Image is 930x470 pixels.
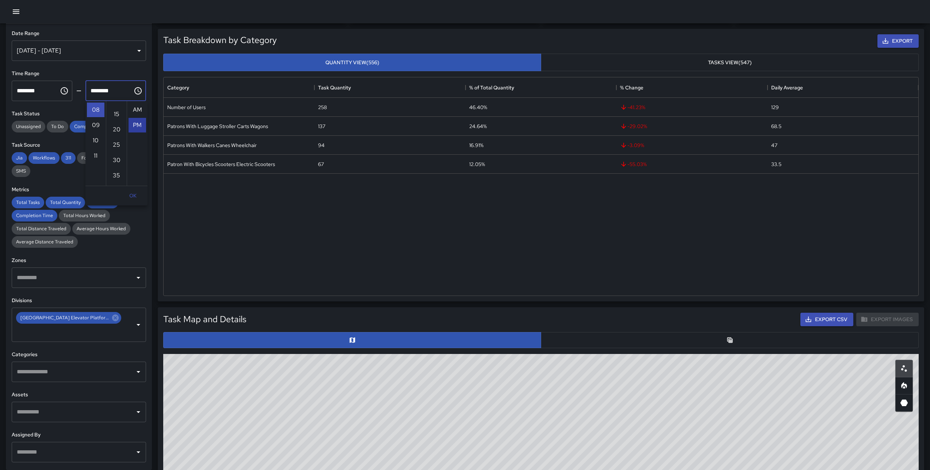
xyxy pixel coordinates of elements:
[12,152,27,164] div: Jia
[541,54,919,72] button: Tasks View(547)
[771,104,779,111] div: 129
[167,142,257,149] div: Patrons With Walkers Canes Wheelchair
[131,84,145,98] button: Choose time, selected time is 8:59 PM
[133,367,143,377] button: Open
[127,101,148,186] ul: Select meridiem
[106,101,127,186] ul: Select minutes
[121,189,145,203] button: OK
[469,77,514,98] div: % of Total Quantity
[12,30,146,38] h6: Date Range
[12,223,71,235] div: Total Distance Traveled
[108,107,125,122] li: 15 minutes
[469,123,487,130] div: 24.64%
[12,297,146,305] h6: Divisions
[466,77,616,98] div: % of Total Quantity
[12,236,78,248] div: Average Distance Traveled
[16,312,121,324] div: [GEOGRAPHIC_DATA] Elevator Platform
[129,103,146,117] li: AM
[70,121,103,132] div: Completed
[46,199,85,205] span: Total Quantity
[726,336,734,344] svg: Table
[87,103,104,117] li: 8 hours
[318,77,351,98] div: Task Quantity
[12,239,78,245] span: Average Distance Traveled
[12,197,44,208] div: Total Tasks
[87,149,104,163] li: 11 hours
[61,152,76,164] div: 311
[768,77,918,98] div: Daily Average
[12,257,146,265] h6: Zones
[163,313,246,325] h5: Task Map and Details
[469,142,483,149] div: 16.91%
[12,165,30,177] div: SMS
[349,336,356,344] svg: Map
[72,226,130,232] span: Average Hours Worked
[900,381,908,390] svg: Heatmap
[167,104,206,111] div: Number of Users
[47,121,68,132] div: To Do
[167,161,275,168] div: Patron With Bicycles Scooters Electric Scooters
[72,223,130,235] div: Average Hours Worked
[87,133,104,148] li: 10 hours
[12,110,146,118] h6: Task Status
[771,142,777,149] div: 47
[57,84,72,98] button: Choose time, selected time is 12:00 AM
[133,447,143,457] button: Open
[108,138,125,152] li: 25 minutes
[620,104,645,111] span: -41.23 %
[12,168,30,174] span: SMS
[28,155,60,161] span: Workflows
[59,212,110,219] span: Total Hours Worked
[12,226,71,232] span: Total Distance Traveled
[12,391,146,399] h6: Assets
[12,199,44,205] span: Total Tasks
[620,77,643,98] div: % Change
[133,273,143,283] button: Open
[800,313,853,326] button: Export CSV
[541,332,919,348] button: Table
[12,210,57,221] div: Completion Time
[12,123,45,130] span: Unassigned
[167,123,268,130] div: Patrons With Luggage Stroller Carts Wagons
[877,34,919,48] button: Export
[108,153,125,167] li: 30 minutes
[620,161,647,168] span: -55.03 %
[108,122,125,137] li: 20 minutes
[167,77,189,98] div: Category
[12,121,45,132] div: Unassigned
[12,212,57,219] span: Completion Time
[620,142,644,149] span: -3.09 %
[12,141,146,149] h6: Task Source
[771,123,781,130] div: 68.5
[108,184,125,198] li: 40 minutes
[12,70,146,78] h6: Time Range
[46,197,85,208] div: Total Quantity
[133,407,143,417] button: Open
[895,360,913,377] button: Scatterplot
[16,313,114,322] span: [GEOGRAPHIC_DATA] Elevator Platform
[314,77,465,98] div: Task Quantity
[12,155,27,161] span: Jia
[620,123,647,130] span: -29.02 %
[163,54,541,72] button: Quantity View(556)
[59,210,110,221] div: Total Hours Worked
[77,155,97,161] span: Form
[318,123,325,130] div: 137
[771,77,803,98] div: Daily Average
[28,152,60,164] div: Workflows
[85,101,106,186] ul: Select hours
[163,332,541,348] button: Map
[77,152,97,164] div: Form
[895,394,913,412] button: 3D Heatmap
[47,123,68,130] span: To Do
[129,118,146,132] li: PM
[164,77,314,98] div: Category
[133,320,143,330] button: Open
[900,364,908,373] svg: Scatterplot
[12,431,146,439] h6: Assigned By
[12,186,146,194] h6: Metrics
[318,161,324,168] div: 67
[900,398,908,407] svg: 3D Heatmap
[616,77,767,98] div: % Change
[895,377,913,394] button: Heatmap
